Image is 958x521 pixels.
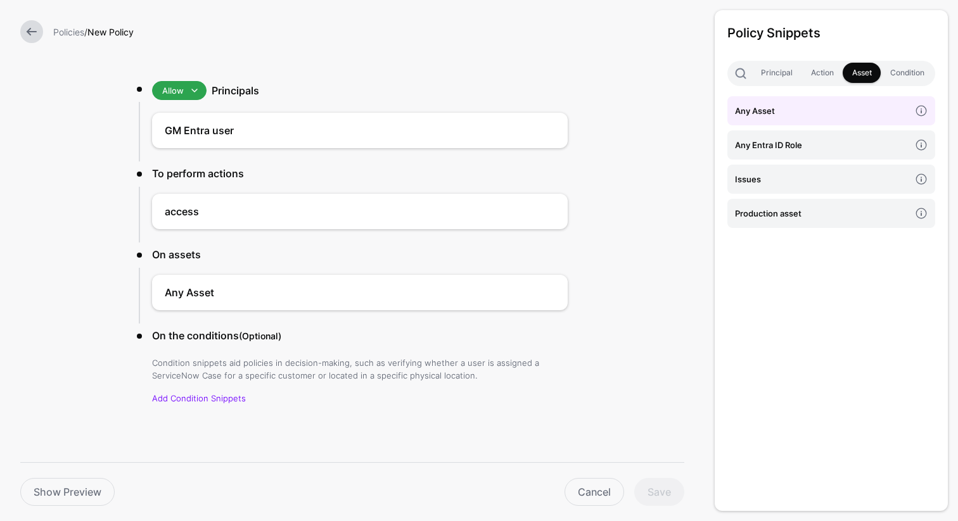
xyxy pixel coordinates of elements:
[152,166,568,181] h3: To perform actions
[735,206,910,220] h4: Production asset
[843,63,881,83] a: Asset
[165,123,517,138] h4: GM Entra user
[735,172,910,186] h4: Issues
[802,63,843,83] a: Action
[152,356,568,382] p: Condition snippets aid policies in decision-making, such as verifying whether a user is assigned ...
[152,247,568,262] h3: On assets
[165,285,517,300] h4: Any Asset
[565,478,624,506] a: Cancel
[727,23,935,43] h3: Policy Snippets
[735,138,910,152] h4: Any Entra ID Role
[152,328,568,344] h3: On the conditions
[53,27,84,37] a: Policies
[20,478,115,506] a: Show Preview
[162,85,184,96] span: Allow
[87,27,134,37] strong: New Policy
[751,63,802,83] a: Principal
[881,63,933,83] a: Condition
[165,204,517,219] h4: access
[212,83,568,98] h3: Principals
[48,25,689,39] div: /
[152,393,246,403] a: Add Condition Snippets
[735,104,910,118] h4: Any Asset
[239,330,281,341] small: (Optional)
